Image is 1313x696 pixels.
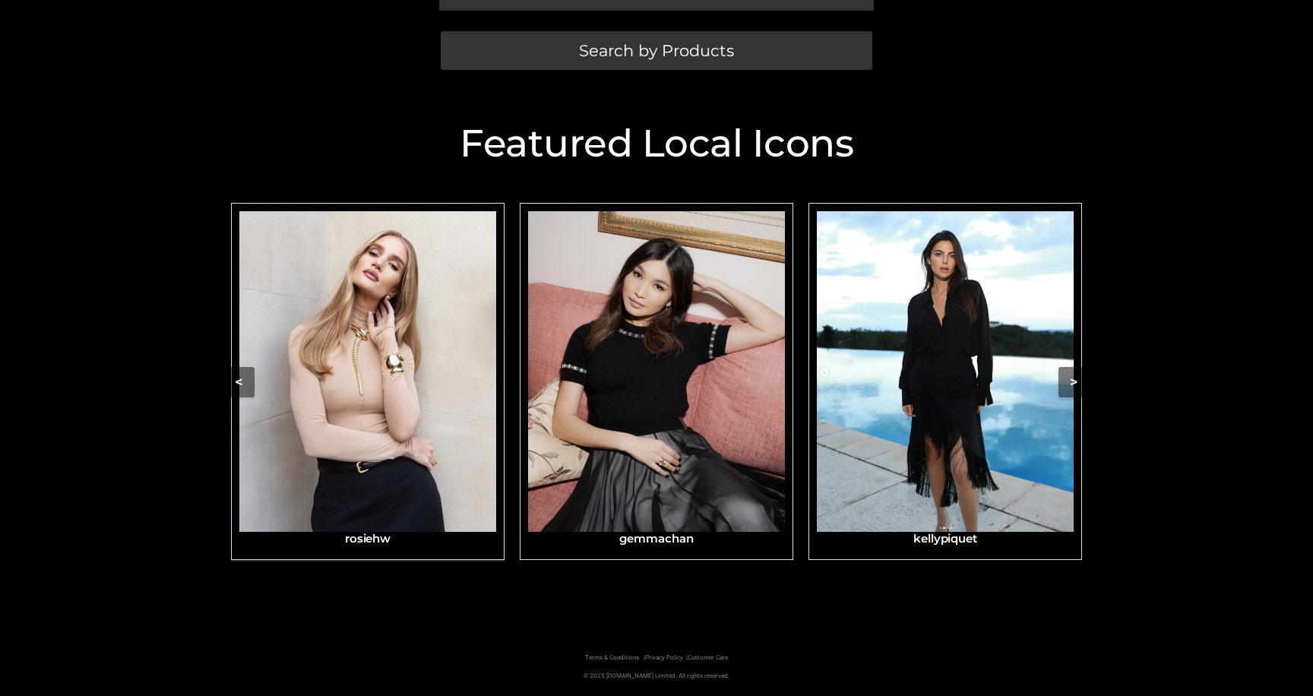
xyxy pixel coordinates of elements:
[223,125,1090,163] h2: Featured Local Icons​
[239,532,496,546] h3: rosiehw
[688,654,728,661] a: Customer Care
[223,671,1090,682] p: © 2025 [DOMAIN_NAME] Limited. All rights reserved.
[239,211,496,533] img: rosiehw
[817,532,1074,546] h3: kellypiquet
[223,367,255,397] button: <
[585,654,645,661] a: Terms & Conditions |
[231,203,505,560] a: rosiehwrosiehw
[441,31,872,70] a: Search by Products
[520,203,793,560] a: gemmachangemmachan
[645,654,688,661] a: Privacy Policy |
[817,211,1074,533] img: kellypiquet
[528,532,785,546] h3: gemmachan
[1058,367,1090,397] button: >
[808,203,1082,560] a: kellypiquetkellypiquet
[579,43,734,59] span: Search by Products
[223,203,1090,562] div: Carousel Navigation
[528,211,785,533] img: gemmachan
